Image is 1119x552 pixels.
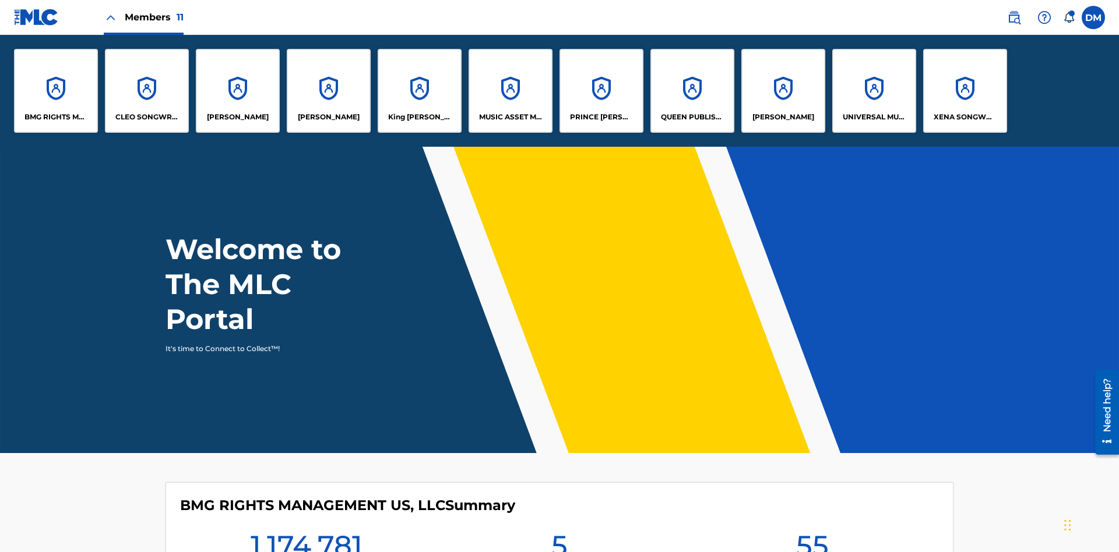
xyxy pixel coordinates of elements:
h4: BMG RIGHTS MANAGEMENT US, LLC [180,497,515,514]
a: AccountsPRINCE [PERSON_NAME] [559,49,643,133]
p: It's time to Connect to Collect™! [166,344,368,354]
iframe: Resource Center [1086,365,1119,461]
a: AccountsUNIVERSAL MUSIC PUB GROUP [832,49,916,133]
a: Accounts[PERSON_NAME] [196,49,280,133]
h1: Welcome to The MLC Portal [166,232,383,337]
a: AccountsKing [PERSON_NAME] [378,49,462,133]
iframe: Chat Widget [1061,496,1119,552]
p: EYAMA MCSINGER [298,112,360,122]
div: User Menu [1082,6,1105,29]
p: BMG RIGHTS MANAGEMENT US, LLC [24,112,88,122]
p: CLEO SONGWRITER [115,112,179,122]
span: 11 [177,12,184,23]
p: ELVIS COSTELLO [207,112,269,122]
p: QUEEN PUBLISHA [661,112,724,122]
a: Public Search [1002,6,1026,29]
p: MUSIC ASSET MANAGEMENT (MAM) [479,112,543,122]
p: RONALD MCTESTERSON [752,112,814,122]
div: Drag [1064,508,1071,543]
p: XENA SONGWRITER [934,112,997,122]
div: Help [1033,6,1056,29]
a: Accounts[PERSON_NAME] [741,49,825,133]
p: PRINCE MCTESTERSON [570,112,634,122]
span: Members [125,10,184,24]
p: UNIVERSAL MUSIC PUB GROUP [843,112,906,122]
a: AccountsCLEO SONGWRITER [105,49,189,133]
a: AccountsBMG RIGHTS MANAGEMENT US, LLC [14,49,98,133]
img: search [1007,10,1021,24]
div: Notifications [1063,12,1075,23]
a: AccountsMUSIC ASSET MANAGEMENT (MAM) [469,49,553,133]
a: AccountsXENA SONGWRITER [923,49,1007,133]
img: help [1037,10,1051,24]
a: Accounts[PERSON_NAME] [287,49,371,133]
img: MLC Logo [14,9,59,26]
p: King McTesterson [388,112,452,122]
a: AccountsQUEEN PUBLISHA [650,49,734,133]
img: Close [104,10,118,24]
